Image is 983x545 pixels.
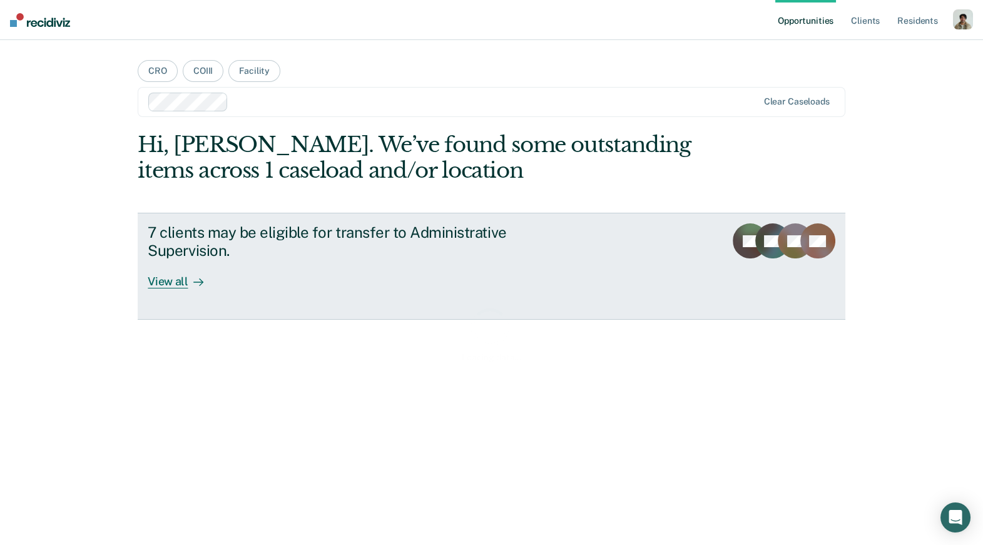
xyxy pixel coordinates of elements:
img: Recidiviz [10,13,70,27]
div: Loading data... [462,352,521,363]
button: COIII [183,60,223,82]
button: Facility [228,60,280,82]
div: Clear caseloads [764,96,830,107]
div: Open Intercom Messenger [940,502,970,532]
button: CRO [138,60,178,82]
